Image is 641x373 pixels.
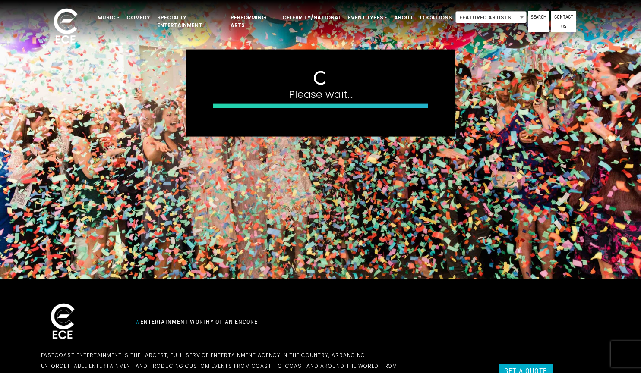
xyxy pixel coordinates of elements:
[279,10,344,25] a: Celebrity/National
[154,10,227,33] a: Specialty Entertainment
[417,10,455,25] a: Locations
[136,318,140,325] span: //
[455,11,527,23] span: Featured Artists
[551,11,576,32] a: Contact Us
[344,10,391,25] a: Event Types
[528,11,549,32] a: Search
[391,10,417,25] a: About
[94,10,123,25] a: Music
[213,88,429,100] h4: Please wait...
[227,10,279,33] a: Performing Arts
[123,10,154,25] a: Comedy
[41,301,84,343] img: ece_new_logo_whitev2-1.png
[456,12,526,24] span: Featured Artists
[131,315,416,329] div: Entertainment Worthy of an Encore
[44,6,87,48] img: ece_new_logo_whitev2-1.png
